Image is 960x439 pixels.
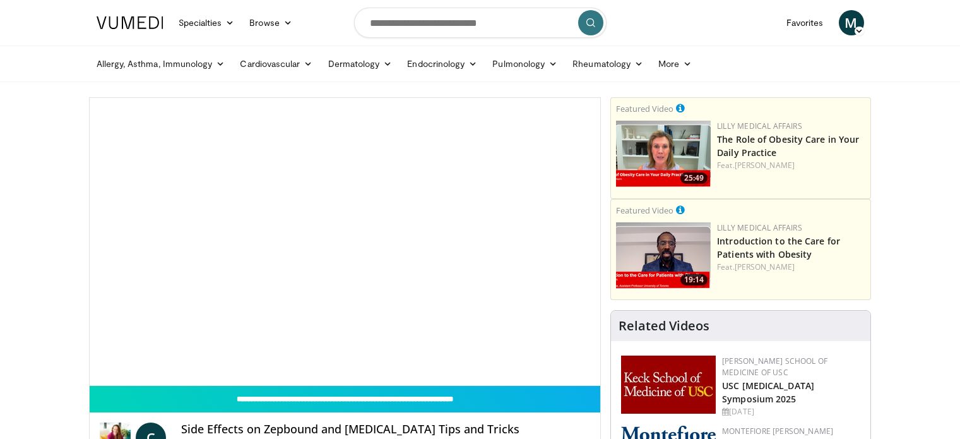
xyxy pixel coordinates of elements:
[400,51,485,76] a: Endocrinology
[621,356,716,414] img: 7b941f1f-d101-407a-8bfa-07bd47db01ba.png.150x105_q85_autocrop_double_scale_upscale_version-0.2.jpg
[717,262,865,273] div: Feat.
[321,51,400,76] a: Dermatology
[839,10,864,35] a: M
[242,10,300,35] a: Browse
[619,318,709,334] h4: Related Videos
[485,51,565,76] a: Pulmonology
[680,172,708,184] span: 25:49
[181,423,590,436] h4: Side Effects on Zepbound and [MEDICAL_DATA] Tips and Tricks
[89,51,233,76] a: Allergy, Asthma, Immunology
[616,222,711,289] img: acc2e291-ced4-4dd5-b17b-d06994da28f3.png.150x105_q85_crop-smart_upscale.png
[97,16,163,29] img: VuMedi Logo
[735,160,795,171] a: [PERSON_NAME]
[722,380,814,405] a: USC [MEDICAL_DATA] Symposium 2025
[779,10,831,35] a: Favorites
[680,274,708,286] span: 19:14
[616,205,673,216] small: Featured Video
[735,262,795,272] a: [PERSON_NAME]
[722,426,833,436] a: Montefiore [PERSON_NAME]
[722,406,860,418] div: [DATE]
[651,51,699,76] a: More
[717,235,840,260] a: Introduction to the Care for Patients with Obesity
[616,222,711,289] a: 19:14
[717,133,859,159] a: The Role of Obesity Care in Your Daily Practice
[616,121,711,187] a: 25:49
[717,222,802,233] a: Lilly Medical Affairs
[232,51,320,76] a: Cardiovascular
[354,8,607,38] input: Search topics, interventions
[717,121,802,131] a: Lilly Medical Affairs
[90,98,601,386] video-js: Video Player
[616,103,673,114] small: Featured Video
[616,121,711,187] img: e1208b6b-349f-4914-9dd7-f97803bdbf1d.png.150x105_q85_crop-smart_upscale.png
[717,160,865,171] div: Feat.
[722,356,827,378] a: [PERSON_NAME] School of Medicine of USC
[565,51,651,76] a: Rheumatology
[171,10,242,35] a: Specialties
